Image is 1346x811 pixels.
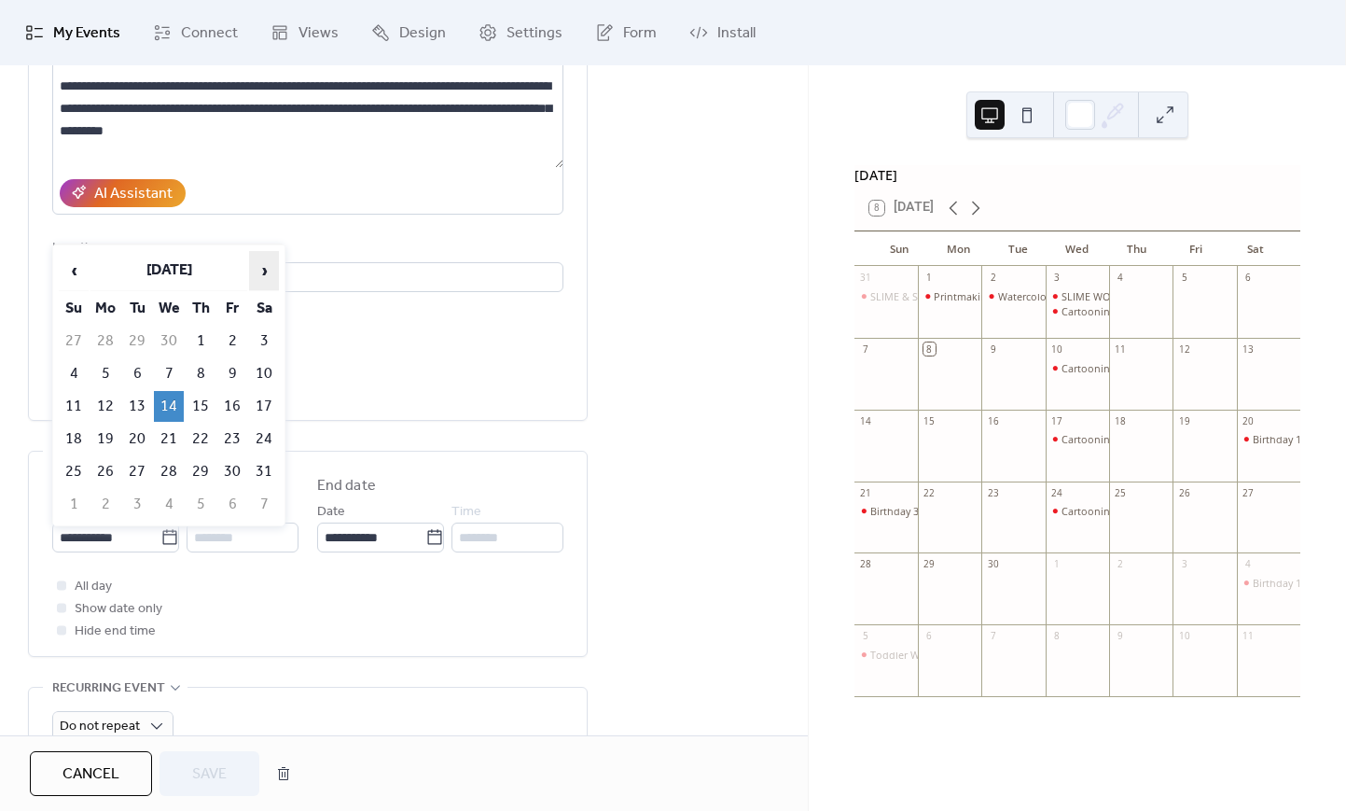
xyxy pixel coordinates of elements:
button: Cancel [30,751,152,796]
div: 1 [1050,558,1063,571]
div: 18 [1114,414,1127,427]
div: 20 [1242,414,1255,427]
div: 6 [1242,272,1255,285]
div: AI Assistant [94,183,173,205]
div: 4 [1242,558,1255,571]
span: Hide end time [75,621,156,643]
div: 16 [987,414,1000,427]
td: 29 [122,326,152,357]
div: 27 [1242,486,1255,499]
div: 8 [1050,630,1063,643]
div: 2 [1114,558,1127,571]
div: Printmaking Workshop 10:00am-11:30am [918,289,981,303]
div: Cartooning Workshop 4:30-6:00pm [1046,432,1109,446]
td: 15 [186,391,215,422]
td: 21 [154,424,184,454]
td: 18 [59,424,89,454]
div: 2 [987,272,1000,285]
div: 19 [1178,414,1191,427]
div: 28 [859,558,872,571]
span: ‹ [60,252,88,289]
span: My Events [53,22,120,45]
th: Fr [217,293,247,324]
div: 4 [1114,272,1127,285]
span: › [250,252,278,289]
div: Printmaking Workshop 10:00am-11:30am [934,289,1131,303]
div: 10 [1178,630,1191,643]
th: Sa [249,293,279,324]
td: 9 [217,358,247,389]
a: Views [257,7,353,58]
div: Location [52,237,560,259]
td: 8 [186,358,215,389]
span: All day [75,576,112,598]
td: 24 [249,424,279,454]
span: Connect [181,22,238,45]
td: 30 [217,456,247,487]
div: Tue [988,231,1048,267]
div: 26 [1178,486,1191,499]
div: Cartooning Workshop 4:30-6:00pm [1062,361,1228,375]
td: 6 [122,358,152,389]
span: Time [451,501,481,524]
div: 5 [1178,272,1191,285]
div: [DATE] [854,165,1300,186]
div: 10 [1050,343,1063,356]
td: 1 [186,326,215,357]
button: AI Assistant [60,179,186,207]
div: Mon [929,231,989,267]
td: 17 [249,391,279,422]
div: Birthday 1-3pm [1253,576,1325,590]
td: 13 [122,391,152,422]
div: 7 [987,630,1000,643]
div: 24 [1050,486,1063,499]
span: Settings [506,22,562,45]
span: Date [317,501,345,524]
div: Cartooning Workshop 4:30-6:00pm [1046,504,1109,518]
div: 1 [923,272,937,285]
span: Cancel [62,763,119,786]
div: Birthday 1-3pm [1237,576,1300,590]
div: 9 [987,343,1000,356]
div: SLIME & Stamping 11:00am-12:30pm [854,289,918,303]
div: 3 [1178,558,1191,571]
div: 9 [1114,630,1127,643]
div: Sun [869,231,929,267]
div: 21 [859,486,872,499]
td: 31 [249,456,279,487]
div: Sat [1226,231,1285,267]
span: Do not repeat [60,714,140,739]
span: Recurring event [52,678,165,700]
div: 13 [1242,343,1255,356]
td: 3 [122,489,152,520]
div: Fri [1167,231,1227,267]
div: Cartooning Workshop 4:30-6:00pm [1046,304,1109,318]
div: Toddler Workshop 9:30-11:00am [870,648,1025,662]
div: 14 [859,414,872,427]
td: 1 [59,489,89,520]
td: 7 [249,489,279,520]
a: Settings [465,7,576,58]
td: 16 [217,391,247,422]
td: 11 [59,391,89,422]
a: Install [675,7,770,58]
div: 8 [923,343,937,356]
th: Su [59,293,89,324]
div: SLIME WORKSHOP 10:30am-12:00pm [1046,289,1109,303]
div: Toddler Workshop 9:30-11:00am [854,648,918,662]
div: SLIME & Stamping 11:00am-12:30pm [870,289,1045,303]
div: 12 [1178,343,1191,356]
div: 25 [1114,486,1127,499]
div: 11 [1114,343,1127,356]
div: Birthday 11-1pm [1253,432,1331,446]
div: 7 [859,343,872,356]
div: 22 [923,486,937,499]
th: [DATE] [90,251,247,291]
div: 3 [1050,272,1063,285]
td: 23 [217,424,247,454]
td: 5 [186,489,215,520]
a: Connect [139,7,252,58]
div: Watercolor Printmaking 10:00am-11:30pm [981,289,1045,303]
span: Views [298,22,339,45]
